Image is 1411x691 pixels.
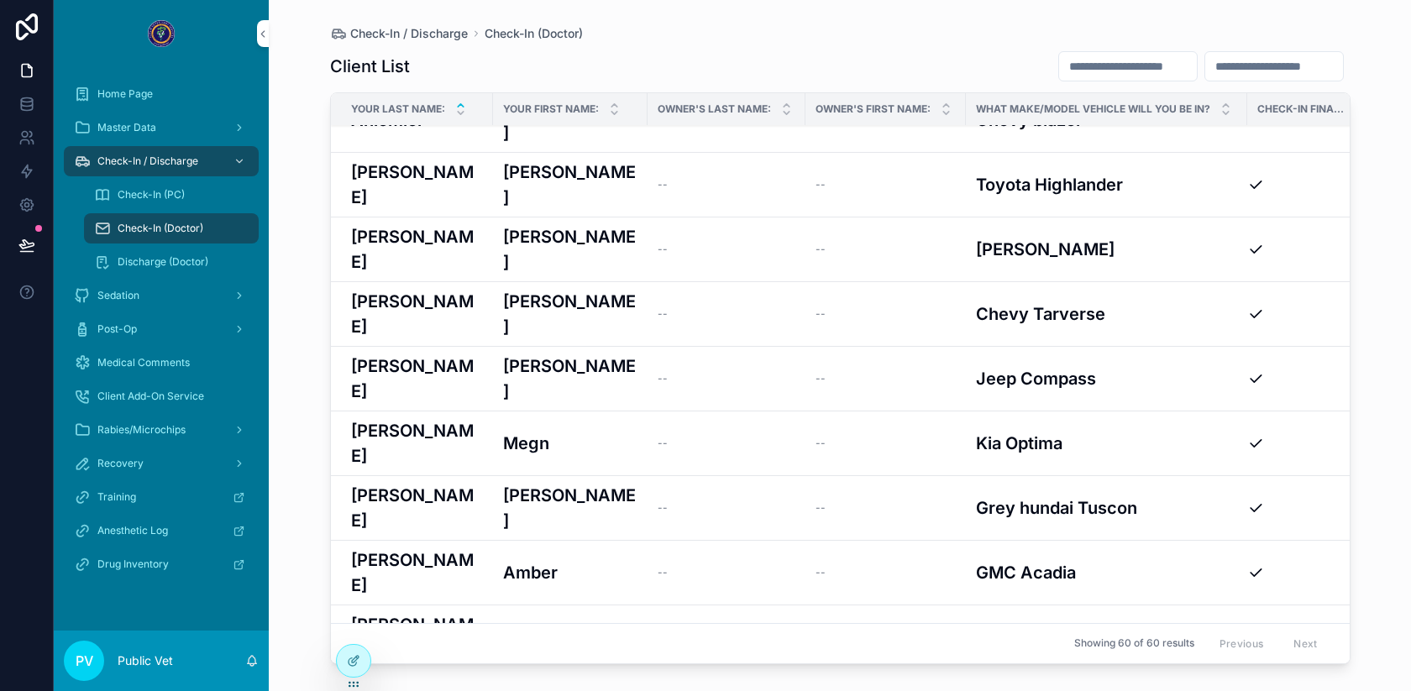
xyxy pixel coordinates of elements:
a: [PERSON_NAME] [503,224,637,275]
img: App logo [148,20,175,47]
span: Check-In (Doctor) [118,222,203,235]
a: Medical Comments [64,348,259,378]
span: Home Page [97,87,153,101]
span: -- [658,243,668,256]
a: -- [816,243,956,256]
a: Client Add-On Service [64,381,259,411]
span: Owner's First Name: [816,102,931,116]
a: Chevy Tarverse [976,301,1237,327]
a: Amber [503,560,637,585]
span: Recovery [97,457,144,470]
h3: GMC Acadia [976,560,1076,585]
h3: Megn [503,431,549,456]
h3: Grey hundai Tuscon [976,495,1137,521]
span: Showing 60 of 60 results [1074,637,1194,651]
a: Sedation [64,280,259,311]
a: [PERSON_NAME] [976,237,1237,262]
a: [PERSON_NAME] [351,612,483,662]
h3: Jeep Compass [976,366,1096,391]
a: -- [816,501,956,515]
span: Drug Inventory [97,558,169,571]
span: Check-In (PC) [118,188,185,202]
a: Drug Inventory [64,549,259,579]
a: -- [658,437,795,450]
span: -- [816,178,826,191]
a: Megn [503,431,637,456]
h3: [PERSON_NAME] [351,418,483,469]
a: GMC Acadia [976,560,1237,585]
a: [PERSON_NAME] [503,353,637,404]
a: -- [816,372,956,385]
a: Recovery [64,448,259,479]
a: Master Data [64,113,259,143]
a: [PERSON_NAME] [351,224,483,275]
span: Master Data [97,121,156,134]
a: Kia Optima [976,431,1237,456]
span: -- [816,501,826,515]
a: -- [816,178,956,191]
span: -- [658,178,668,191]
a: [PERSON_NAME] [351,483,483,533]
a: Check-In (PC) [84,180,259,210]
span: -- [658,501,668,515]
a: Check-In (Doctor) [485,25,583,42]
a: Check-In / Discharge [330,25,468,42]
span: Training [97,490,136,504]
a: -- [816,566,956,579]
a: Jeep Compass [976,366,1237,391]
span: -- [816,566,826,579]
span: Medical Comments [97,356,190,369]
span: What Make/Model Vehicle Will You Be In? [976,102,1210,116]
span: Sedation [97,289,139,302]
span: Client Add-On Service [97,390,204,403]
a: Training [64,482,259,512]
a: [PERSON_NAME] [503,483,637,533]
div: scrollable content [54,67,269,601]
a: Post-Op [64,314,259,344]
a: Check-In / Discharge [64,146,259,176]
a: -- [658,243,795,256]
a: Anesthetic Log [64,516,259,546]
a: [PERSON_NAME] [503,160,637,210]
a: Grey hundai Tuscon [976,495,1237,521]
a: -- [658,566,795,579]
span: -- [658,372,668,385]
a: [PERSON_NAME] [351,547,483,598]
h3: Chevy Tarverse [976,301,1105,327]
h3: Kia Optima [976,431,1062,456]
span: -- [658,307,668,321]
h3: Toyota Highlander [976,172,1123,197]
a: [PERSON_NAME] [351,160,483,210]
a: [PERSON_NAME] [503,289,637,339]
span: -- [816,437,826,450]
a: [PERSON_NAME] [351,289,483,339]
span: -- [816,243,826,256]
span: Your Last Name: [351,102,445,116]
a: -- [658,372,795,385]
span: Anesthetic Log [97,524,168,537]
h3: [PERSON_NAME] [976,237,1115,262]
span: Your First Name: [503,102,599,116]
span: -- [816,372,826,385]
a: Toyota Highlander [976,172,1237,197]
span: Discharge (Doctor) [118,255,208,269]
span: Check-In / Discharge [350,25,468,42]
span: -- [658,566,668,579]
a: Rabies/Microchips [64,415,259,445]
a: [PERSON_NAME] [351,353,483,404]
a: Discharge (Doctor) [84,247,259,277]
span: Rabies/Microchips [97,423,186,437]
h3: Amber [503,560,558,585]
a: -- [658,501,795,515]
